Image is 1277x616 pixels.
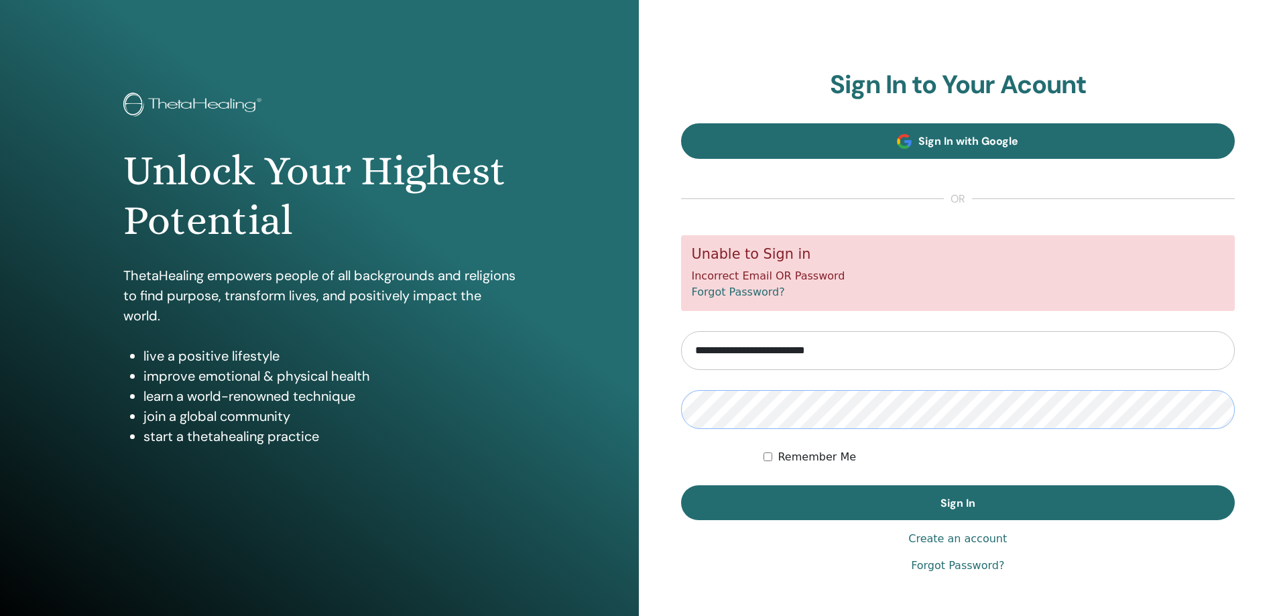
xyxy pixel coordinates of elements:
[940,496,975,510] span: Sign In
[944,191,972,207] span: or
[681,70,1235,101] h2: Sign In to Your Acount
[143,366,515,386] li: improve emotional & physical health
[908,531,1007,547] a: Create an account
[911,558,1004,574] a: Forgot Password?
[681,235,1235,311] div: Incorrect Email OR Password
[681,123,1235,159] a: Sign In with Google
[143,406,515,426] li: join a global community
[692,286,785,298] a: Forgot Password?
[692,246,1225,263] h5: Unable to Sign in
[681,485,1235,520] button: Sign In
[778,449,856,465] label: Remember Me
[143,346,515,366] li: live a positive lifestyle
[123,146,515,246] h1: Unlock Your Highest Potential
[918,134,1018,148] span: Sign In with Google
[123,265,515,326] p: ThetaHealing empowers people of all backgrounds and religions to find purpose, transform lives, a...
[143,426,515,446] li: start a thetahealing practice
[764,449,1235,465] div: Keep me authenticated indefinitely or until I manually logout
[143,386,515,406] li: learn a world-renowned technique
